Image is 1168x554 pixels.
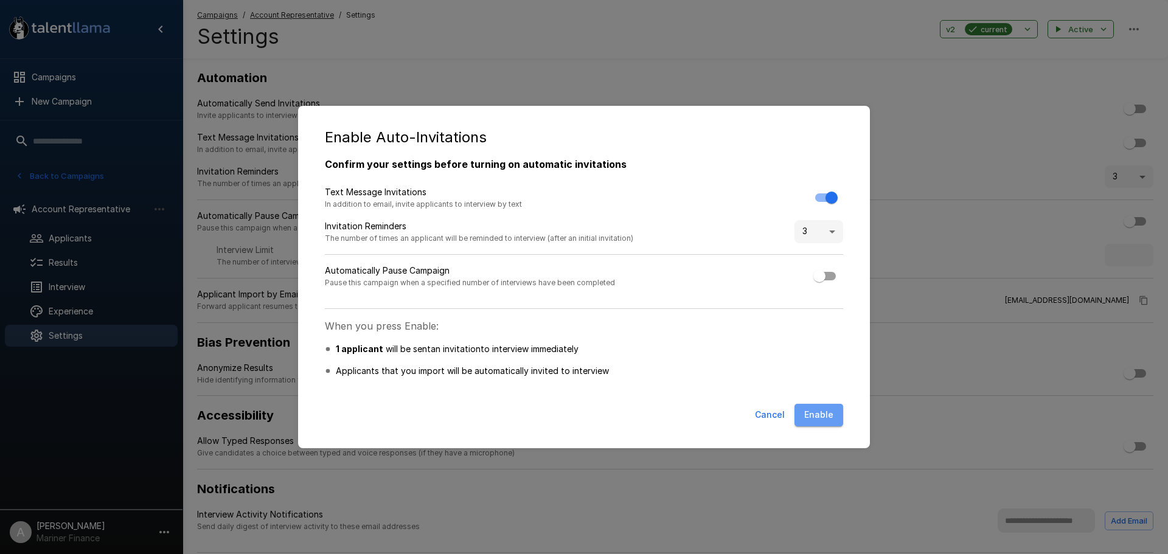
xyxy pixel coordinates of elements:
[325,220,633,232] p: Invitation Reminders
[325,265,615,277] p: Automatically Pause Campaign
[750,404,790,426] button: Cancel
[336,344,383,354] b: 1 applicant
[325,198,522,210] span: In addition to email, invite applicants to interview by text
[325,319,843,333] p: When you press Enable:
[794,404,843,426] button: Enable
[325,186,522,198] p: Text Message Invitations
[794,220,843,243] div: 3
[325,232,633,244] span: The number of times an applicant will be reminded to interview (after an initial invitation)
[310,118,858,157] h2: Enable Auto-Invitations
[325,277,615,289] span: Pause this campaign when a specified number of interviews have been completed
[325,158,627,170] b: Confirm your settings before turning on automatic invitations
[336,343,579,355] p: will be sent an invitation to interview immediately
[336,365,609,377] p: Applicants that you import will be automatically invited to interview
